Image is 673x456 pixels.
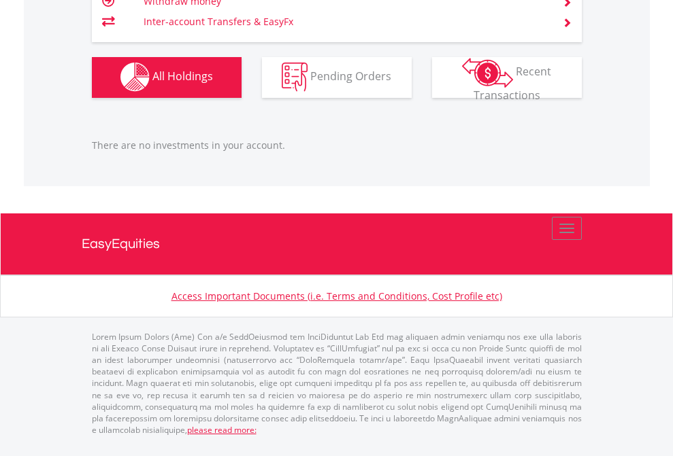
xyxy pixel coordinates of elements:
span: All Holdings [152,69,213,84]
p: Lorem Ipsum Dolors (Ame) Con a/e SeddOeiusmod tem InciDiduntut Lab Etd mag aliquaen admin veniamq... [92,331,582,436]
a: Access Important Documents (i.e. Terms and Conditions, Cost Profile etc) [171,290,502,302]
a: EasyEquities [82,213,592,275]
p: There are no investments in your account. [92,139,582,152]
img: transactions-zar-wht.png [462,58,513,88]
img: pending_instructions-wht.png [282,63,308,92]
button: Recent Transactions [432,57,582,98]
img: holdings-wht.png [120,63,150,92]
span: Pending Orders [310,69,391,84]
span: Recent Transactions [474,64,552,103]
a: please read more: [187,424,257,436]
button: All Holdings [92,57,242,98]
td: Inter-account Transfers & EasyFx [144,12,546,32]
button: Pending Orders [262,57,412,98]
